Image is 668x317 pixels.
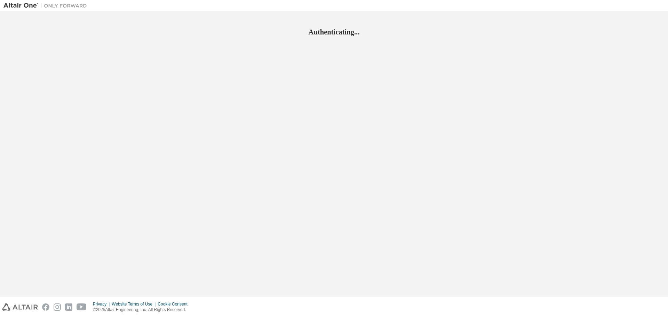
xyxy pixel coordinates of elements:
div: Privacy [93,301,112,307]
p: © 2025 Altair Engineering, Inc. All Rights Reserved. [93,307,192,313]
h2: Authenticating... [3,27,665,37]
img: altair_logo.svg [2,303,38,311]
img: facebook.svg [42,303,49,311]
img: linkedin.svg [65,303,72,311]
img: youtube.svg [77,303,87,311]
div: Cookie Consent [158,301,191,307]
div: Website Terms of Use [112,301,158,307]
img: instagram.svg [54,303,61,311]
img: Altair One [3,2,90,9]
